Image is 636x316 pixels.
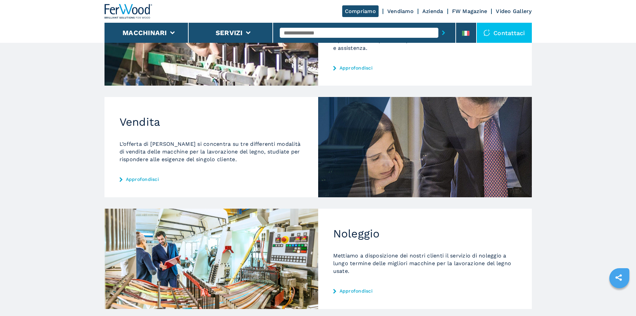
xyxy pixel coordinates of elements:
p: L’offerta di [PERSON_NAME] si concentra su tre differenti modalità di vendita delle macchine per ... [120,140,303,163]
a: Approfondisci [333,288,517,294]
div: Contattaci [477,23,532,43]
a: Compriamo [342,5,379,17]
button: Servizi [216,29,243,37]
a: Approfondisci [333,65,517,71]
h2: Noleggio [333,227,517,240]
img: Noleggio [104,209,318,309]
a: Video Gallery [496,8,532,14]
p: Il pacchetto completo comprende revisione, installazione, collaudo e assistenza. [333,36,517,52]
a: Azienda [422,8,443,14]
p: Mettiamo a disposizione dei nostri clienti il servizio di noleggio a lungo termine delle migliori... [333,252,517,275]
a: FW Magazine [452,8,487,14]
iframe: Chat [608,286,631,311]
h2: Vendita [120,115,303,129]
button: submit-button [438,25,449,40]
a: sharethis [610,269,627,286]
a: Vendiamo [387,8,414,14]
img: Contattaci [483,29,490,36]
img: Ferwood [104,4,153,19]
button: Macchinari [123,29,167,37]
a: Approfondisci [120,177,303,182]
img: Vendita [318,97,532,197]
